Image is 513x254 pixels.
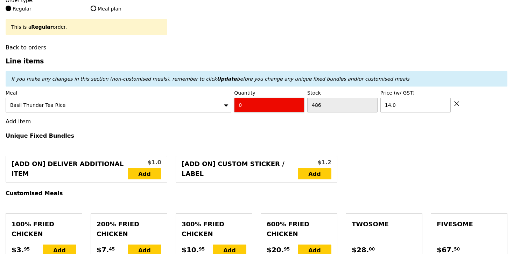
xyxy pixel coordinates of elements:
[454,246,460,252] span: 50
[12,219,76,239] div: 100% Fried Chicken
[6,132,507,139] h4: Unique Fixed Bundles
[182,159,298,179] div: [Add on] Custom Sticker / Label
[182,219,246,239] div: 300% Fried Chicken
[307,89,378,96] label: Stock
[10,102,65,108] span: Basil Thunder Tea Rice
[369,246,375,252] span: 00
[24,246,30,252] span: 95
[284,246,290,252] span: 95
[298,158,331,167] div: $1.2
[380,89,451,96] label: Price (w/ GST)
[109,246,115,252] span: 45
[217,76,237,82] b: Update
[11,23,162,30] div: This is a order.
[31,24,52,30] b: Regular
[199,246,205,252] span: 95
[298,168,331,179] a: Add
[6,44,46,51] a: Back to orders
[437,219,501,229] div: Fivesome
[234,89,304,96] label: Quantity
[128,158,161,167] div: $1.0
[11,76,409,82] em: If you make any changes in this section (non-customised meals), remember to click before you chan...
[6,57,507,65] h3: Line items
[6,6,11,11] input: Regular
[128,168,161,179] a: Add
[352,219,416,229] div: Twosome
[6,118,31,125] a: Add item
[267,219,331,239] div: 600% Fried Chicken
[6,5,82,12] label: Regular
[91,5,167,12] label: Meal plan
[12,159,128,179] div: [Add on] Deliver Additional Item
[6,89,231,96] label: Meal
[97,219,161,239] div: 200% Fried Chicken
[6,190,507,197] h4: Customised Meals
[91,6,96,11] input: Meal plan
